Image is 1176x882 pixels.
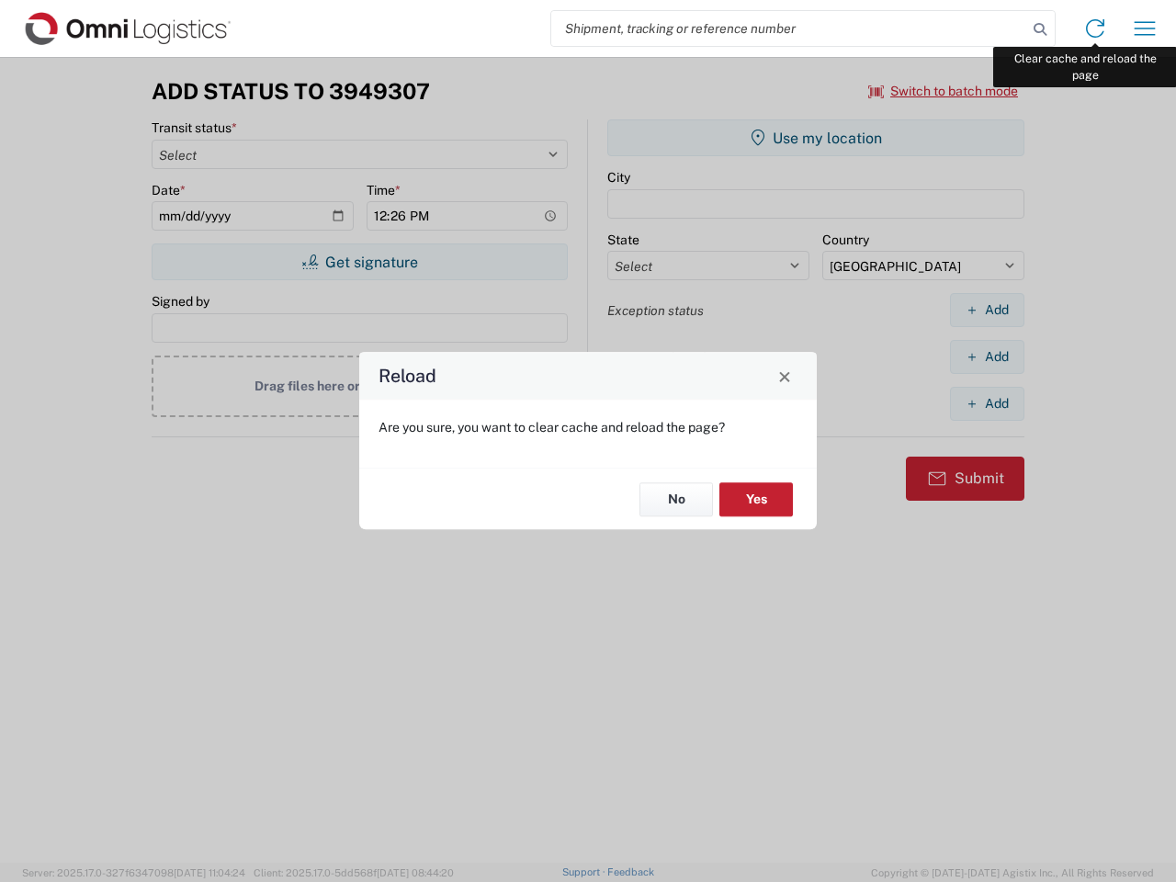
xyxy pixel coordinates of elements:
input: Shipment, tracking or reference number [551,11,1027,46]
button: Close [772,363,797,389]
p: Are you sure, you want to clear cache and reload the page? [379,419,797,435]
h4: Reload [379,363,436,390]
button: No [639,482,713,516]
button: Yes [719,482,793,516]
